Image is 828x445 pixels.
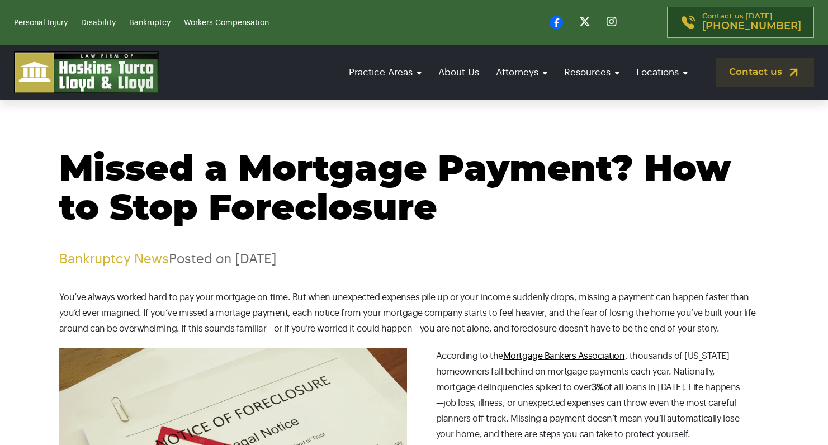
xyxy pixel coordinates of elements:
[436,348,740,442] p: According to the , thousands of [US_STATE] homeowners fall behind on mortgage payments each year....
[14,51,159,93] img: logo
[490,56,553,88] a: Attorneys
[184,19,269,27] a: Workers Compensation
[14,19,68,27] a: Personal Injury
[667,7,814,38] a: Contact us [DATE][PHONE_NUMBER]
[59,150,769,229] h1: Missed a Mortgage Payment? How to Stop Foreclosure
[559,56,625,88] a: Resources
[81,19,116,27] a: Disability
[702,13,801,32] p: Contact us [DATE]
[59,252,169,266] a: Bankruptcy News
[702,21,801,32] span: [PHONE_NUMBER]
[59,290,769,337] p: You’ve always worked hard to pay your mortgage on time. But when unexpected expenses pile up or y...
[716,58,814,87] a: Contact us
[59,251,769,267] p: Posted on [DATE]
[631,56,693,88] a: Locations
[592,383,604,392] strong: 3%
[129,19,171,27] a: Bankruptcy
[343,56,427,88] a: Practice Areas
[433,56,485,88] a: About Us
[503,352,625,361] a: Mortgage Bankers Association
